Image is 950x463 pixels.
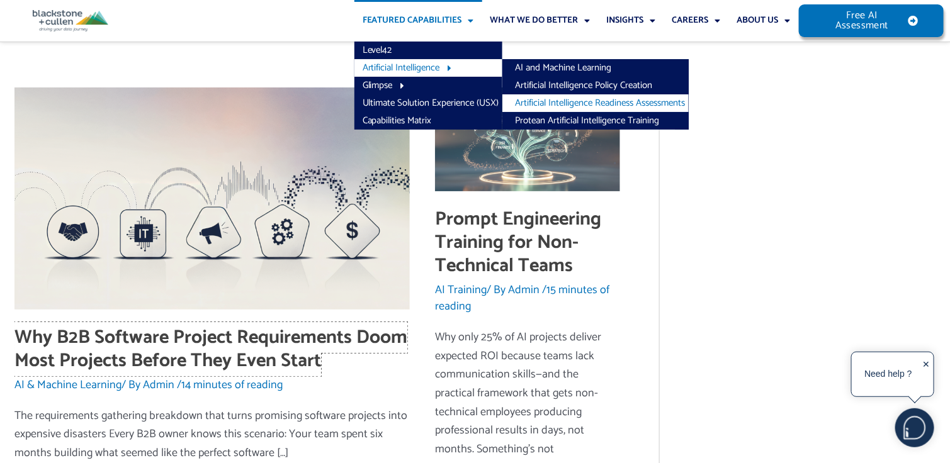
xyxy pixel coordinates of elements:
[354,94,502,112] a: Ultimate Solution Experience (USX)
[502,112,689,130] a: Protean Artificial Intelligence Training
[14,189,410,208] a: Read: Why B2B Software Project Requirements Doom Most Projects Before They Even Start
[508,281,542,299] a: Admin
[14,322,407,376] a: Why B2B Software Project Requirements Doom Most Projects Before They Even Start
[502,94,689,112] a: Artificial Intelligence Readiness Assessments
[854,354,923,394] div: Need help ?
[502,59,689,77] a: AI and Machine Learning
[354,59,502,77] a: Artificial Intelligence
[14,376,122,394] a: AI & Machine Learning
[435,87,620,191] img: prompt engineering training for non-technical teams
[435,204,601,281] a: Prompt Engineering Training for Non-Technical Teams
[502,59,689,130] ul: Artificial Intelligence
[435,281,487,299] a: AI Training
[14,87,410,310] img: B2B Software Project Requirements
[508,281,540,299] span: Admin
[354,77,502,94] a: Glimpse
[354,42,502,59] a: Level42
[143,376,177,394] a: Admin
[354,112,502,130] a: Capabilities Matrix
[181,376,283,394] span: 14 minutes of reading
[14,377,410,393] div: / By /
[14,407,410,463] p: The requirements gathering breakdown that turns promising software projects into expensive disast...
[354,42,502,130] ul: Featured Capabilities
[923,355,930,394] div: ✕
[502,77,689,94] a: Artificial Intelligence Policy Creation
[799,4,944,37] a: Free AI Assessment
[435,282,620,315] div: / By /
[896,409,934,447] img: users%2F5SSOSaKfQqXq3cFEnIZRYMEs4ra2%2Fmedia%2Fimages%2F-Bulle%20blanche%20sans%20fond%20%2B%20ma...
[824,11,900,31] span: Free AI Assessment
[435,130,620,148] a: Read: Prompt Engineering Training for Non-Technical Teams
[435,328,620,459] p: Why only 25% of AI projects deliver expected ROI because teams lack communication skills—and the ...
[143,376,174,394] span: Admin
[435,281,609,316] span: 15 minutes of reading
